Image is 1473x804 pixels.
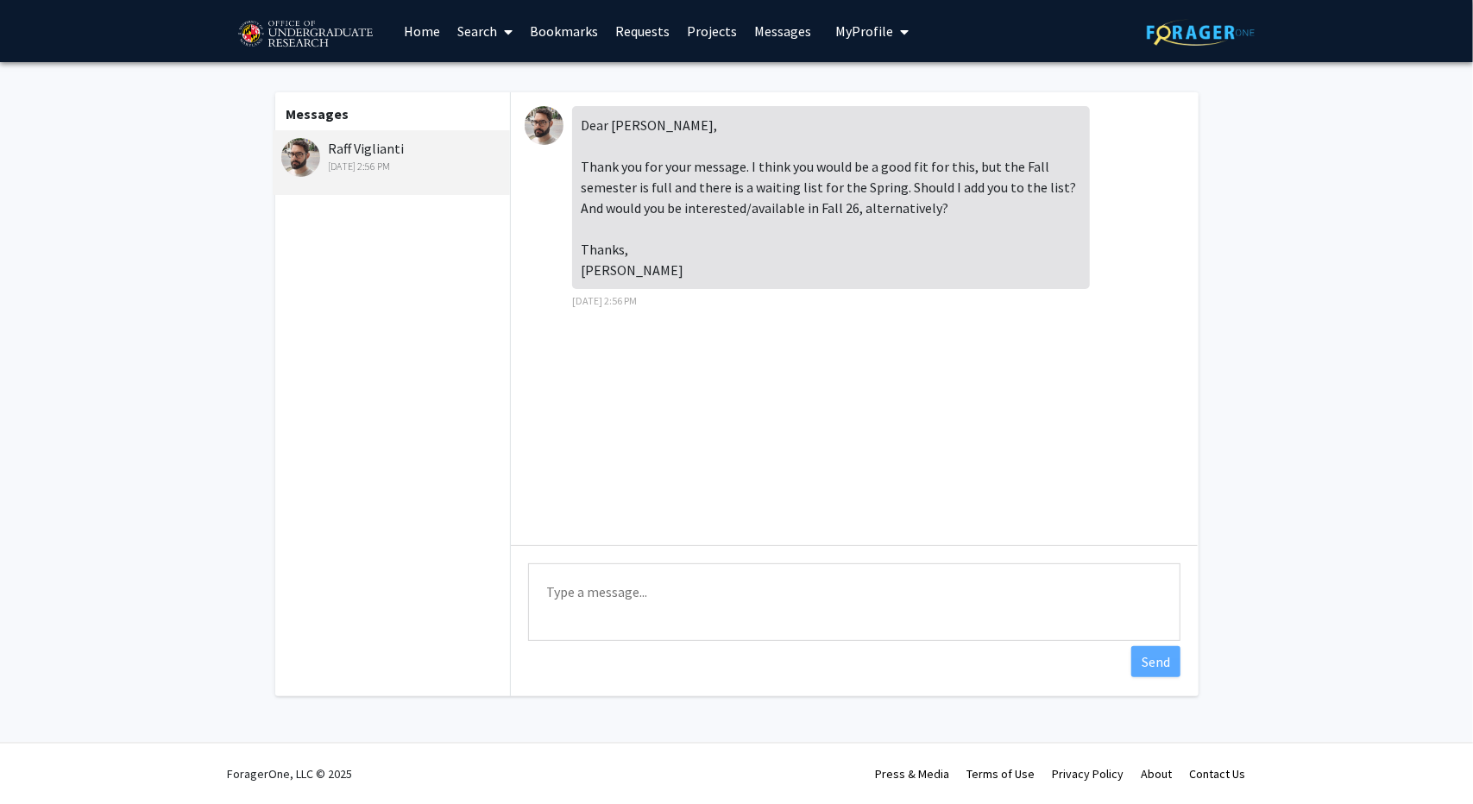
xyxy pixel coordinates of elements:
a: About [1142,766,1173,782]
a: Terms of Use [967,766,1036,782]
img: Raff Viglianti [525,106,563,145]
a: Contact Us [1190,766,1246,782]
div: Dear [PERSON_NAME], Thank you for your message. I think you would be a good fit for this, but the... [572,106,1090,289]
a: Search [449,1,521,61]
img: University of Maryland Logo [232,13,378,56]
div: ForagerOne, LLC © 2025 [228,744,353,804]
a: Privacy Policy [1053,766,1124,782]
a: Messages [746,1,820,61]
a: Home [395,1,449,61]
span: [DATE] 2:56 PM [572,294,637,307]
a: Projects [678,1,746,61]
a: Requests [607,1,678,61]
textarea: Message [528,563,1180,641]
img: ForagerOne Logo [1147,19,1255,46]
div: [DATE] 2:56 PM [281,159,507,174]
span: My Profile [835,22,893,40]
button: Send [1131,646,1180,677]
a: Bookmarks [521,1,607,61]
div: Raff Viglianti [281,138,507,174]
iframe: Chat [13,726,73,791]
a: Press & Media [876,766,950,782]
img: Raff Viglianti [281,138,320,177]
b: Messages [286,105,349,122]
